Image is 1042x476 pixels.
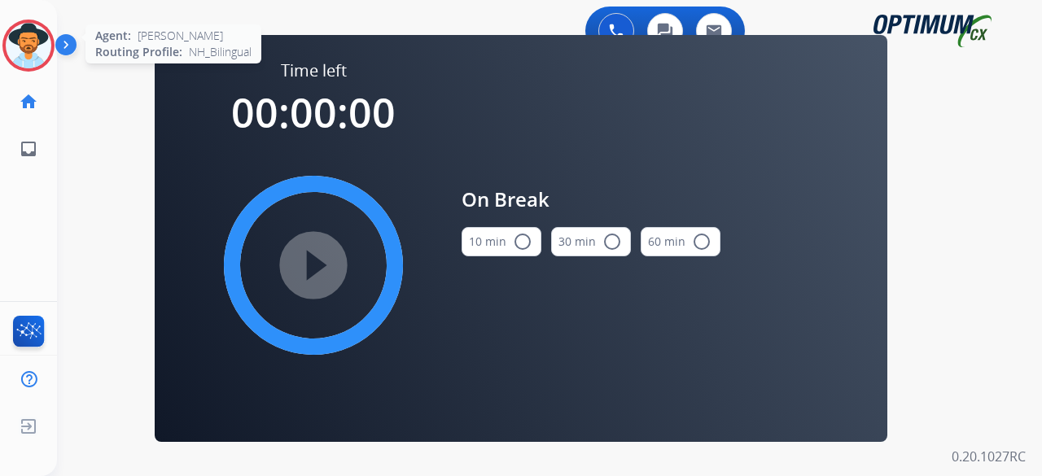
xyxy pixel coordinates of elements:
span: 00:00:00 [231,85,396,140]
span: Agent: [95,28,131,44]
mat-icon: radio_button_unchecked [513,232,532,251]
mat-icon: radio_button_unchecked [692,232,711,251]
mat-icon: inbox [19,139,38,159]
button: 60 min [641,227,720,256]
img: avatar [6,23,51,68]
button: 30 min [551,227,631,256]
p: 0.20.1027RC [952,447,1026,466]
mat-icon: home [19,92,38,111]
button: 10 min [462,227,541,256]
span: On Break [462,185,720,214]
span: NH_Bilingual [189,44,252,60]
mat-icon: radio_button_unchecked [602,232,622,251]
span: [PERSON_NAME] [138,28,223,44]
span: Routing Profile: [95,44,182,60]
span: Time left [281,59,347,82]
